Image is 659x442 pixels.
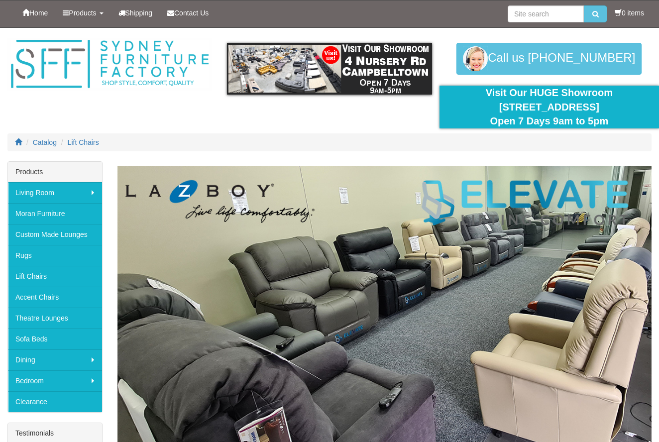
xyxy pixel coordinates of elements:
input: Site search [508,5,584,22]
a: Moran Furniture [8,203,102,224]
a: Accent Chairs [8,287,102,308]
a: Sofa Beds [8,329,102,349]
a: Rugs [8,245,102,266]
a: Home [15,0,55,25]
a: Bedroom [8,370,102,391]
a: Custom Made Lounges [8,224,102,245]
a: Contact Us [160,0,216,25]
a: Dining [8,349,102,370]
div: Products [8,162,102,182]
a: Lift Chairs [8,266,102,287]
a: Shipping [111,0,160,25]
a: Catalog [33,138,57,146]
a: Theatre Lounges [8,308,102,329]
div: Visit Our HUGE Showroom [STREET_ADDRESS] Open 7 Days 9am to 5pm [447,86,652,128]
span: Shipping [125,9,153,17]
img: Sydney Furniture Factory [7,38,212,91]
span: Products [69,9,96,17]
a: Lift Chairs [68,138,99,146]
span: Home [29,9,48,17]
img: showroom.gif [227,43,432,95]
a: Living Room [8,182,102,203]
a: Products [55,0,110,25]
a: Clearance [8,391,102,412]
li: 0 items [615,8,644,18]
span: Contact Us [174,9,209,17]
